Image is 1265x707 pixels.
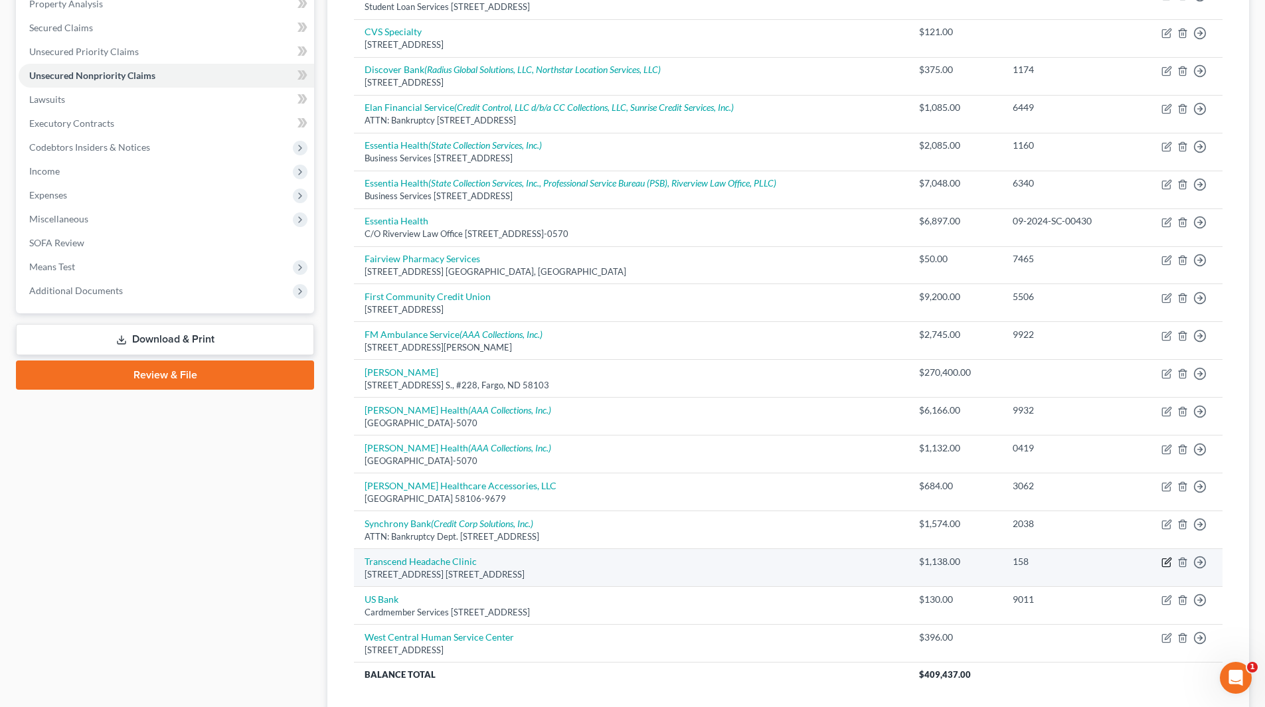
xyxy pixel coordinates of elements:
div: $684.00 [919,479,991,493]
a: Elan Financial Service(Credit Control, LLC d/b/a CC Collections, LLC, Sunrise Credit Services, Inc.) [365,102,734,113]
div: $50.00 [919,252,991,266]
a: US Bank [365,593,398,605]
div: 0419 [1013,441,1120,455]
a: Review & File [16,360,314,390]
div: Student Loan Services [STREET_ADDRESS] [365,1,898,13]
div: Business Services [STREET_ADDRESS] [365,190,898,202]
span: Expenses [29,189,67,200]
span: Codebtors Insiders & Notices [29,141,150,153]
div: $1,574.00 [919,517,991,530]
div: [STREET_ADDRESS] [365,303,898,316]
a: [PERSON_NAME] Healthcare Accessories, LLC [365,480,556,491]
div: [STREET_ADDRESS] [GEOGRAPHIC_DATA], [GEOGRAPHIC_DATA] [365,266,898,278]
a: [PERSON_NAME] Health(AAA Collections, Inc.) [365,442,551,453]
a: [PERSON_NAME] [365,366,438,378]
div: Business Services [STREET_ADDRESS] [365,152,898,165]
span: Unsecured Priority Claims [29,46,139,57]
div: 1160 [1013,139,1120,152]
div: 5506 [1013,290,1120,303]
span: Means Test [29,261,75,272]
div: 9011 [1013,593,1120,606]
div: [GEOGRAPHIC_DATA] 58106-9679 [365,493,898,505]
i: (State Collection Services, Inc., Professional Service Bureau (PSB), Riverview Law Office, PLLC) [428,177,776,189]
div: [STREET_ADDRESS] [365,39,898,51]
div: 9922 [1013,328,1120,341]
a: Transcend Headache Clinic [365,556,477,567]
a: Lawsuits [19,88,314,112]
div: 6449 [1013,101,1120,114]
span: Lawsuits [29,94,65,105]
div: $2,085.00 [919,139,991,152]
div: $1,132.00 [919,441,991,455]
th: Balance Total [354,663,908,686]
div: $121.00 [919,25,991,39]
div: $6,897.00 [919,214,991,228]
i: (Credit Control, LLC d/b/a CC Collections, LLC, Sunrise Credit Services, Inc.) [454,102,734,113]
i: (Radius Global Solutions, LLC, Northstar Location Services, LLC) [424,64,661,75]
div: [STREET_ADDRESS] [365,644,898,657]
a: Unsecured Priority Claims [19,40,314,64]
div: 09-2024-SC-00430 [1013,214,1120,228]
i: (State Collection Services, Inc.) [428,139,542,151]
a: First Community Credit Union [365,291,491,302]
span: $409,437.00 [919,669,971,680]
span: 1 [1247,662,1258,672]
div: ATTN: Bankruptcy Dept. [STREET_ADDRESS] [365,530,898,543]
a: Essentia Health(State Collection Services, Inc.) [365,139,542,151]
div: $7,048.00 [919,177,991,190]
a: Essentia Health(State Collection Services, Inc., Professional Service Bureau (PSB), Riverview Law... [365,177,776,189]
a: Unsecured Nonpriority Claims [19,64,314,88]
div: 6340 [1013,177,1120,190]
div: [STREET_ADDRESS] [STREET_ADDRESS] [365,568,898,581]
div: ATTN: Bankruptcy [STREET_ADDRESS] [365,114,898,127]
span: Miscellaneous [29,213,88,224]
div: $270,400.00 [919,366,991,379]
a: Fairview Pharmacy Services [365,253,480,264]
span: SOFA Review [29,237,84,248]
div: $9,200.00 [919,290,991,303]
span: Unsecured Nonpriority Claims [29,70,155,81]
a: CVS Specialty [365,26,422,37]
span: Income [29,165,60,177]
a: Download & Print [16,324,314,355]
a: Discover Bank(Radius Global Solutions, LLC, Northstar Location Services, LLC) [365,64,661,75]
div: 1174 [1013,63,1120,76]
div: $6,166.00 [919,404,991,417]
a: SOFA Review [19,231,314,255]
div: [STREET_ADDRESS] S., #228, Fargo, ND 58103 [365,379,898,392]
div: 2038 [1013,517,1120,530]
a: Executory Contracts [19,112,314,135]
i: (Credit Corp Solutions, Inc.) [431,518,533,529]
a: Essentia Health [365,215,428,226]
div: $375.00 [919,63,991,76]
div: 9932 [1013,404,1120,417]
i: (AAA Collections, Inc.) [468,442,551,453]
div: $1,138.00 [919,555,991,568]
iframe: Intercom live chat [1220,662,1252,694]
a: [PERSON_NAME] Health(AAA Collections, Inc.) [365,404,551,416]
div: [GEOGRAPHIC_DATA]-5070 [365,417,898,430]
a: FM Ambulance Service(AAA Collections, Inc.) [365,329,543,340]
i: (AAA Collections, Inc.) [460,329,543,340]
a: Synchrony Bank(Credit Corp Solutions, Inc.) [365,518,533,529]
span: Executory Contracts [29,118,114,129]
div: $1,085.00 [919,101,991,114]
div: C/O Riverview Law Office [STREET_ADDRESS]-0570 [365,228,898,240]
div: $396.00 [919,631,991,644]
a: Secured Claims [19,16,314,40]
span: Additional Documents [29,285,123,296]
div: 3062 [1013,479,1120,493]
div: [STREET_ADDRESS][PERSON_NAME] [365,341,898,354]
div: 158 [1013,555,1120,568]
i: (AAA Collections, Inc.) [468,404,551,416]
a: West Central Human Service Center [365,631,514,643]
div: Cardmember Services [STREET_ADDRESS] [365,606,898,619]
div: [GEOGRAPHIC_DATA]-5070 [365,455,898,467]
span: Secured Claims [29,22,93,33]
div: 7465 [1013,252,1120,266]
div: $2,745.00 [919,328,991,341]
div: $130.00 [919,593,991,606]
div: [STREET_ADDRESS] [365,76,898,89]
